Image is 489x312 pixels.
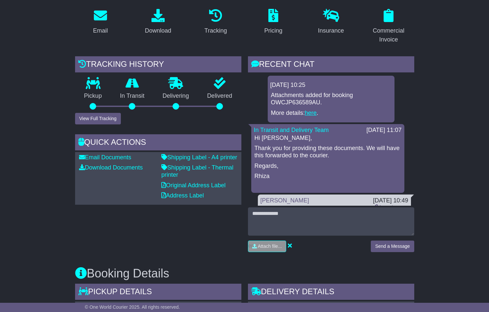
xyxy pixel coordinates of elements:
div: Insurance [318,26,344,35]
a: Download [141,7,176,38]
div: [DATE] 11:07 [367,127,402,134]
a: Attachment [373,204,408,211]
a: Email Documents [79,154,131,161]
span: © One World Courier 2025. All rights reserved. [85,304,180,310]
p: Attachments added for booking OWCJP636589AU. [271,92,391,106]
a: In Transit and Delivery Team [254,127,329,133]
div: Tracking [204,26,227,35]
a: Shipping Label - Thermal printer [161,164,233,178]
a: [PERSON_NAME] [260,197,309,204]
a: Commercial Invoice [363,7,414,46]
button: View Full Tracking [75,113,121,124]
a: Tracking [200,7,231,38]
div: [DATE] 10:49 [373,197,408,204]
p: More details: . [271,110,391,117]
a: here [305,110,317,116]
div: Commercial Invoice [367,26,410,44]
div: RECENT CHAT [248,56,414,74]
div: Tracking history [75,56,241,74]
div: Pickup Details [75,284,241,301]
div: Email [93,26,108,35]
p: Regards, [255,163,401,170]
div: [DATE] 10:25 [270,82,392,89]
p: Hi [PERSON_NAME], [255,135,401,142]
p: Rhiza [255,173,401,180]
a: Download Documents [79,164,143,171]
p: Thank you for providing these documents. We will have this forwarded to the courier. [255,145,401,159]
a: Shipping Label - A4 printer [161,154,237,161]
div: Delivery Details [248,284,414,301]
a: Insurance [313,7,348,38]
a: Original Address Label [161,182,226,189]
div: Download [145,26,171,35]
h3: Booking Details [75,267,414,280]
div: Quick Actions [75,134,241,152]
a: Pricing [260,7,286,38]
div: Pricing [264,26,282,35]
p: Pickup [75,92,111,100]
p: Delivering [153,92,198,100]
a: Address Label [161,192,204,199]
a: Email [89,7,112,38]
p: Delivered [198,92,241,100]
p: In Transit [111,92,153,100]
button: Send a Message [371,241,414,252]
